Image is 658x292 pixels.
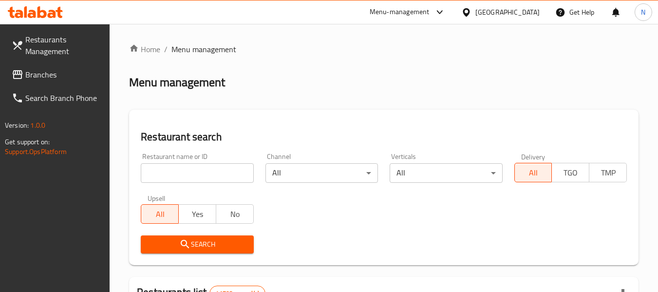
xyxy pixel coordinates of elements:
[171,43,236,55] span: Menu management
[4,28,110,63] a: Restaurants Management
[5,119,29,132] span: Version:
[593,166,623,180] span: TMP
[141,235,253,253] button: Search
[183,207,212,221] span: Yes
[521,153,545,160] label: Delivery
[141,204,179,224] button: All
[220,207,250,221] span: No
[148,195,166,201] label: Upsell
[129,43,160,55] a: Home
[149,238,245,251] span: Search
[5,145,67,158] a: Support.OpsPlatform
[141,130,627,144] h2: Restaurant search
[370,6,430,18] div: Menu-management
[25,69,102,80] span: Branches
[589,163,627,182] button: TMP
[475,7,540,18] div: [GEOGRAPHIC_DATA]
[556,166,585,180] span: TGO
[551,163,589,182] button: TGO
[641,7,645,18] span: N
[390,163,502,183] div: All
[145,207,175,221] span: All
[514,163,552,182] button: All
[265,163,378,183] div: All
[164,43,168,55] li: /
[216,204,254,224] button: No
[141,163,253,183] input: Search for restaurant name or ID..
[129,75,225,90] h2: Menu management
[4,63,110,86] a: Branches
[4,86,110,110] a: Search Branch Phone
[129,43,639,55] nav: breadcrumb
[25,92,102,104] span: Search Branch Phone
[519,166,548,180] span: All
[178,204,216,224] button: Yes
[30,119,45,132] span: 1.0.0
[25,34,102,57] span: Restaurants Management
[5,136,50,148] span: Get support on:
